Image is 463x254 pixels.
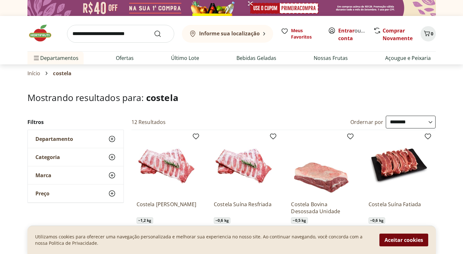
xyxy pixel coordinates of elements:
[369,201,429,215] a: Costela Suína Fatiada
[291,27,320,40] span: Meus Favoritos
[182,25,273,43] button: Informe sua localização
[379,234,428,246] button: Aceitar cookies
[35,154,60,160] span: Categoria
[431,31,433,37] span: 0
[33,50,40,66] button: Menu
[28,185,123,202] button: Preço
[35,172,51,178] span: Marca
[28,130,123,148] button: Departamento
[154,30,169,38] button: Submit Search
[35,234,372,246] p: Utilizamos cookies para oferecer uma navegação personalizada e melhorar sua experiencia no nosso ...
[116,54,134,62] a: Ofertas
[171,54,199,62] a: Último Lote
[383,27,413,42] a: Comprar Novamente
[33,50,78,66] span: Departamentos
[146,91,178,104] span: costela
[338,27,355,34] a: Entrar
[35,190,49,197] span: Preço
[67,25,174,43] input: search
[421,26,436,41] button: Carrinho
[291,201,352,215] a: Costela Bovina Desossada Unidade
[214,135,274,196] img: Costela Suína Resfriada
[314,54,348,62] a: Nossas Frutas
[137,201,197,215] a: Costela [PERSON_NAME]
[199,30,260,37] b: Informe sua localização
[27,116,124,128] h2: Filtros
[35,136,73,142] span: Departamento
[214,201,274,215] a: Costela Suína Resfriada
[369,217,385,224] span: ~ 0,6 kg
[385,54,431,62] a: Açougue e Peixaria
[338,27,373,42] a: Criar conta
[291,135,352,196] img: Costela Bovina Desossada Unidade
[291,217,308,224] span: ~ 0,5 kg
[28,166,123,184] button: Marca
[131,119,166,126] h2: 12 Resultados
[338,27,367,42] span: ou
[236,54,276,62] a: Bebidas Geladas
[137,135,197,196] img: Costela Suína Congelada
[369,135,429,196] img: Costela Suína Fatiada
[27,70,41,76] a: Início
[27,92,436,103] h1: Mostrando resultados para:
[281,27,320,40] a: Meus Favoritos
[214,217,230,224] span: ~ 0,6 kg
[27,24,59,43] img: Hortifruti
[28,148,123,166] button: Categoria
[137,217,153,224] span: ~ 1,2 kg
[53,70,71,76] span: costela
[350,119,384,126] label: Ordernar por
